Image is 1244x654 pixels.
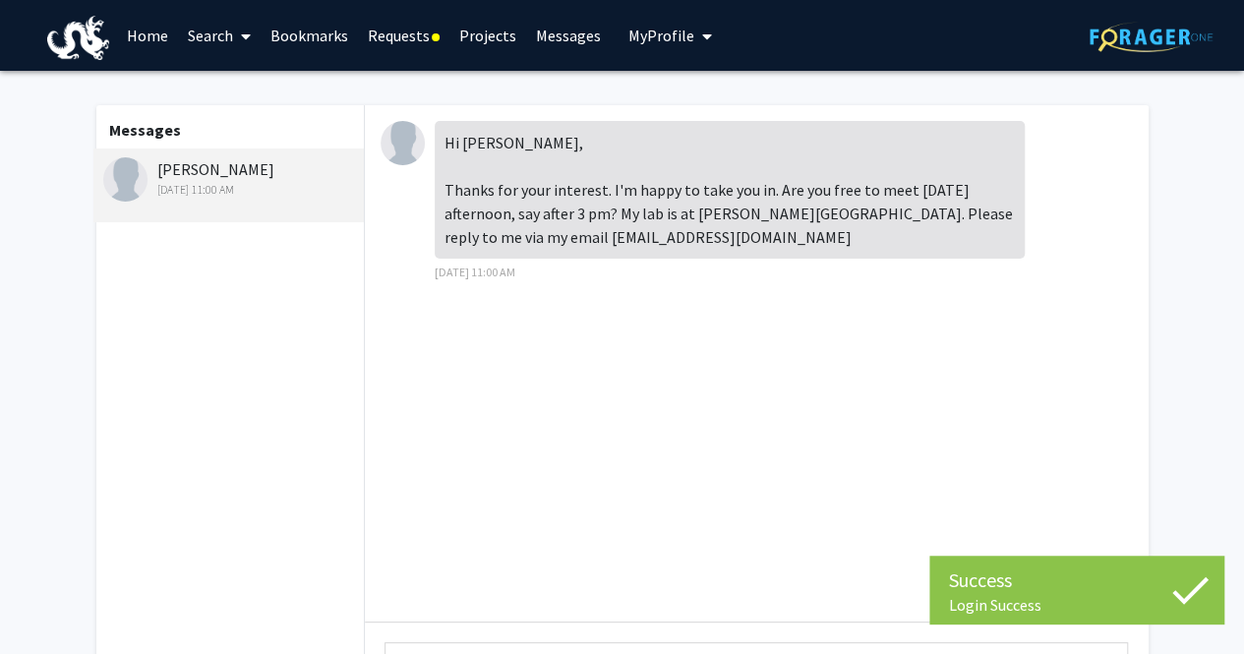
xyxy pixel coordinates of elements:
[435,121,1025,259] div: Hi [PERSON_NAME], Thanks for your interest. I'm happy to take you in. Are you free to meet [DATE]...
[628,26,694,45] span: My Profile
[435,265,515,279] span: [DATE] 11:00 AM
[15,565,84,639] iframe: Chat
[261,1,358,70] a: Bookmarks
[381,121,425,165] img: Lifeng Zhou
[1090,22,1213,52] img: ForagerOne Logo
[117,1,178,70] a: Home
[178,1,261,70] a: Search
[358,1,449,70] a: Requests
[103,157,360,199] div: [PERSON_NAME]
[949,565,1205,595] div: Success
[47,16,110,60] img: Drexel University Logo
[949,595,1205,615] div: Login Success
[449,1,526,70] a: Projects
[103,157,148,202] img: Lifeng Zhou
[109,120,181,140] b: Messages
[526,1,611,70] a: Messages
[103,181,360,199] div: [DATE] 11:00 AM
